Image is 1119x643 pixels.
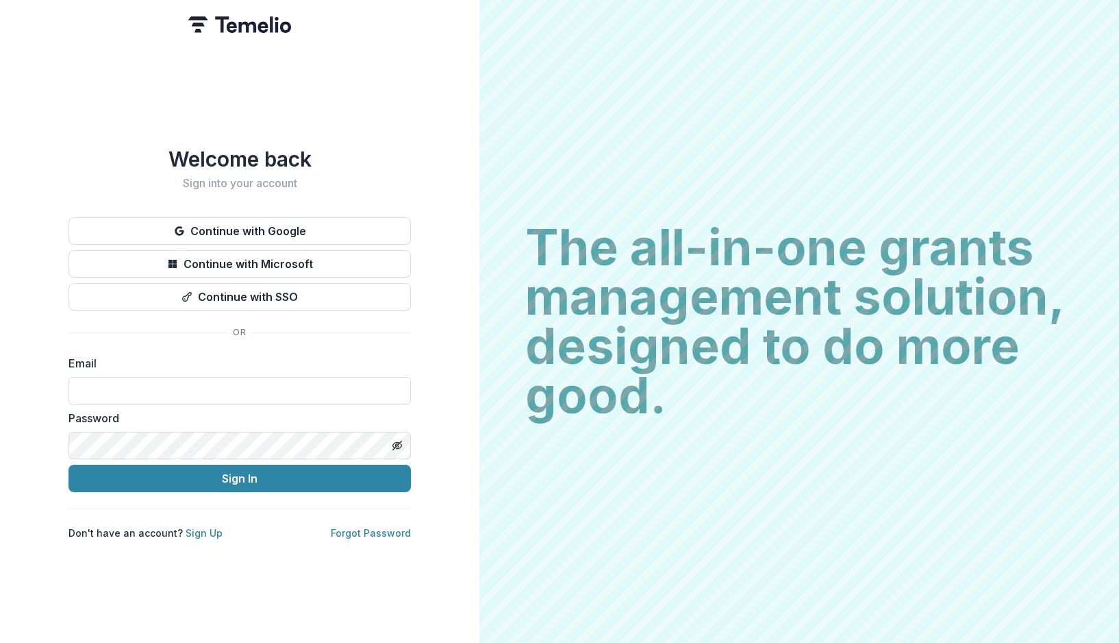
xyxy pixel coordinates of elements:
a: Sign Up [186,527,223,539]
label: Email [68,355,403,372]
button: Sign In [68,465,411,492]
h1: Welcome back [68,147,411,171]
button: Continue with Google [68,217,411,245]
p: Don't have an account? [68,526,223,540]
img: Temelio [188,16,291,33]
h2: Sign into your account [68,177,411,190]
button: Continue with Microsoft [68,250,411,278]
label: Password [68,410,403,426]
button: Continue with SSO [68,283,411,311]
a: Forgot Password [331,527,411,539]
button: Toggle password visibility [386,435,408,457]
